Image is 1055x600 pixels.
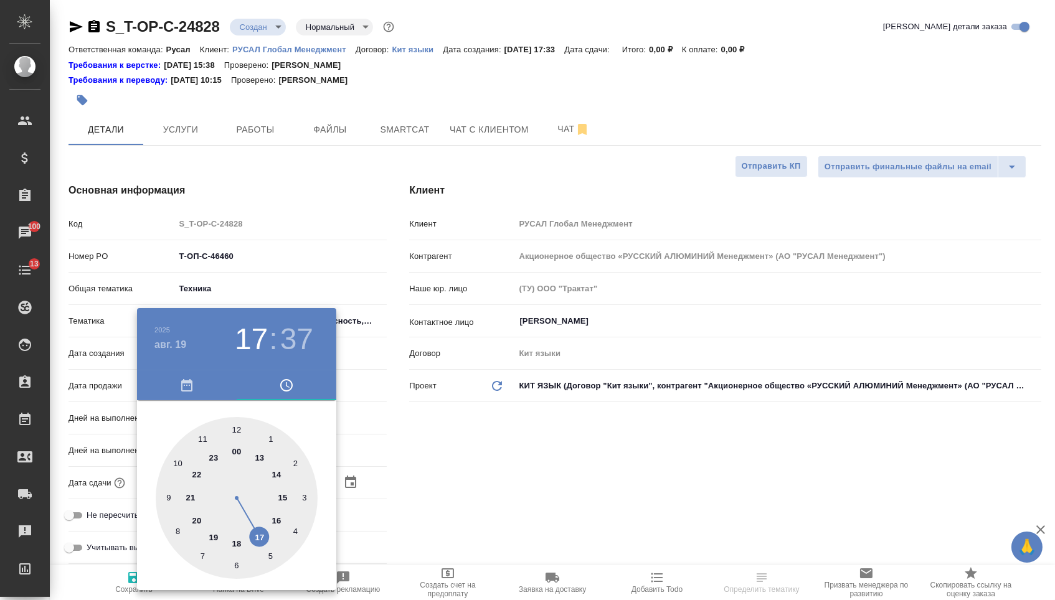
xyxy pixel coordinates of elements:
button: 2025 [154,326,170,334]
button: 17 [235,322,268,357]
h3: : [269,322,277,357]
button: авг. 19 [154,337,186,352]
button: 37 [280,322,313,357]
